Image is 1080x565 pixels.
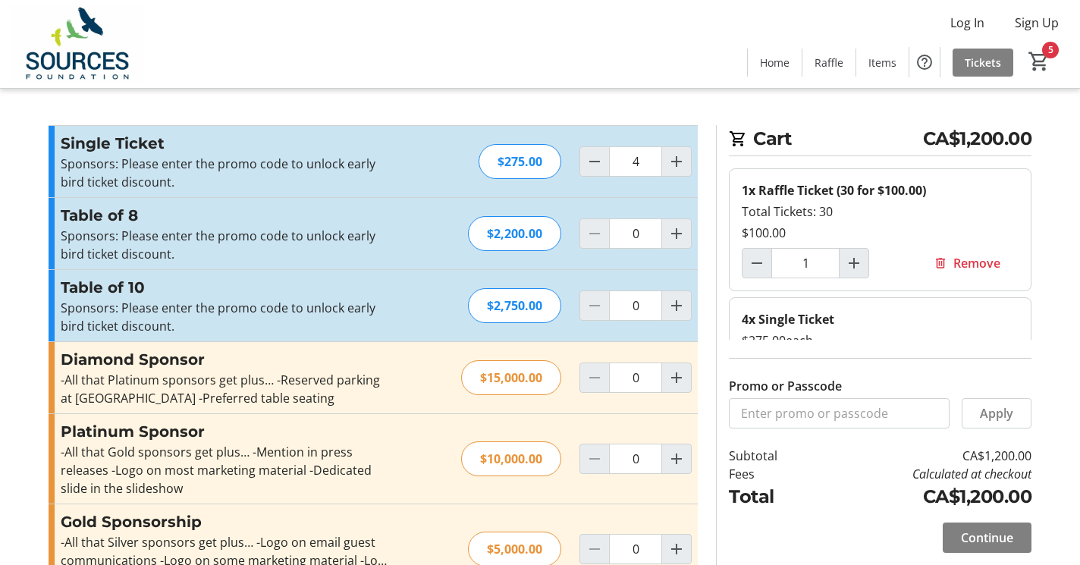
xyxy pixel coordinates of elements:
button: Decrement by one [742,249,771,278]
button: Increment by one [840,249,868,278]
button: Increment by one [662,535,691,563]
span: Remove [953,254,1000,272]
button: Increment by one [662,444,691,473]
button: Log In [938,11,997,35]
span: Raffle [815,55,843,71]
input: Raffle Ticket (30 for $100.00) Quantity [771,248,840,278]
p: Sponsors: Please enter the promo code to unlock early bird ticket discount. [61,155,392,191]
a: Tickets [953,49,1013,77]
img: Sources Foundation's Logo [9,6,144,82]
div: $2,750.00 [468,288,561,323]
div: $100.00 [742,224,1019,242]
p: Sponsors: Please enter the promo code to unlock early bird ticket discount. [61,227,392,263]
td: CA$1,200.00 [817,483,1031,510]
input: Table of 10 Quantity [609,290,662,321]
span: Continue [961,529,1013,547]
span: Apply [980,404,1013,422]
td: CA$1,200.00 [817,447,1031,465]
div: 4x Single Ticket [742,310,1019,328]
input: Table of 8 Quantity [609,218,662,249]
div: $275.00 each [742,331,1019,350]
h2: Cart [729,125,1031,156]
h3: Diamond Sponsor [61,348,392,371]
h3: Table of 8 [61,204,392,227]
span: Home [760,55,790,71]
button: Remove [915,248,1019,278]
span: Log In [950,14,984,32]
p: Sponsors: Please enter the promo code to unlock early bird ticket discount. [61,299,392,335]
input: Platinum Sponsor Quantity [609,444,662,474]
button: Increment by one [662,147,691,176]
span: Items [868,55,896,71]
button: Increment by one [662,363,691,392]
button: Help [909,47,940,77]
input: Single Ticket Quantity [609,146,662,177]
td: Total [729,483,817,510]
input: Gold Sponsorship Quantity [609,534,662,564]
h3: Table of 10 [61,276,392,299]
a: Items [856,49,909,77]
div: -All that Platinum sponsors get plus… -Reserved parking at [GEOGRAPHIC_DATA] -Preferred table sea... [61,371,392,407]
h3: Platinum Sponsor [61,420,392,443]
h3: Gold Sponsorship [61,510,392,533]
button: Increment by one [662,291,691,320]
span: CA$1,200.00 [923,125,1032,152]
label: Promo or Passcode [729,377,842,395]
td: Fees [729,465,817,483]
a: Home [748,49,802,77]
div: $2,200.00 [468,216,561,251]
td: Subtotal [729,447,817,465]
div: $10,000.00 [461,441,561,476]
input: Enter promo or passcode [729,398,950,428]
a: Raffle [802,49,856,77]
button: Sign Up [1003,11,1071,35]
button: Continue [943,523,1031,553]
button: Decrement by one [580,147,609,176]
div: $275.00 [479,144,561,179]
button: Cart [1025,48,1053,75]
input: Diamond Sponsor Quantity [609,363,662,393]
span: Sign Up [1015,14,1059,32]
span: Tickets [965,55,1001,71]
button: Increment by one [662,219,691,248]
h3: Single Ticket [61,132,392,155]
td: Calculated at checkout [817,465,1031,483]
div: Total Tickets: 30 [742,202,1019,221]
div: 1x Raffle Ticket (30 for $100.00) [742,181,1019,199]
div: $15,000.00 [461,360,561,395]
div: -All that Gold sponsors get plus… -Mention in press releases -Logo on most marketing material -De... [61,443,392,498]
button: Apply [962,398,1031,428]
